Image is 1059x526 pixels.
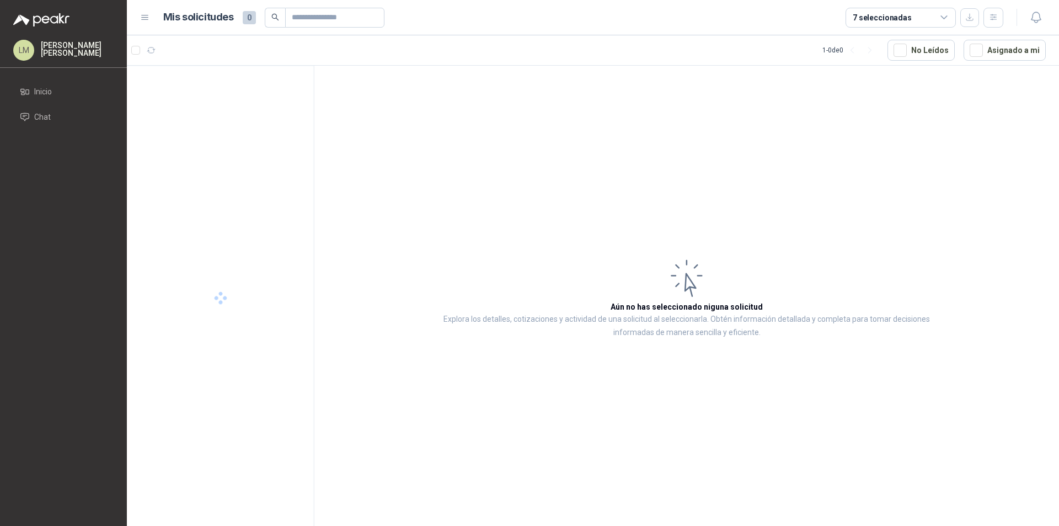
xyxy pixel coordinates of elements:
img: Logo peakr [13,13,69,26]
p: [PERSON_NAME] [PERSON_NAME] [41,41,114,57]
a: Inicio [13,81,114,102]
h3: Aún no has seleccionado niguna solicitud [611,301,763,313]
button: No Leídos [887,40,955,61]
p: Explora los detalles, cotizaciones y actividad de una solicitud al seleccionarla. Obtén informaci... [425,313,949,339]
div: 1 - 0 de 0 [822,41,879,59]
span: search [271,13,279,21]
button: Asignado a mi [964,40,1046,61]
span: Chat [34,111,51,123]
span: Inicio [34,86,52,98]
h1: Mis solicitudes [163,9,234,25]
div: LM [13,40,34,61]
a: Chat [13,107,114,127]
div: 7 seleccionadas [853,12,912,24]
span: 0 [243,11,256,24]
